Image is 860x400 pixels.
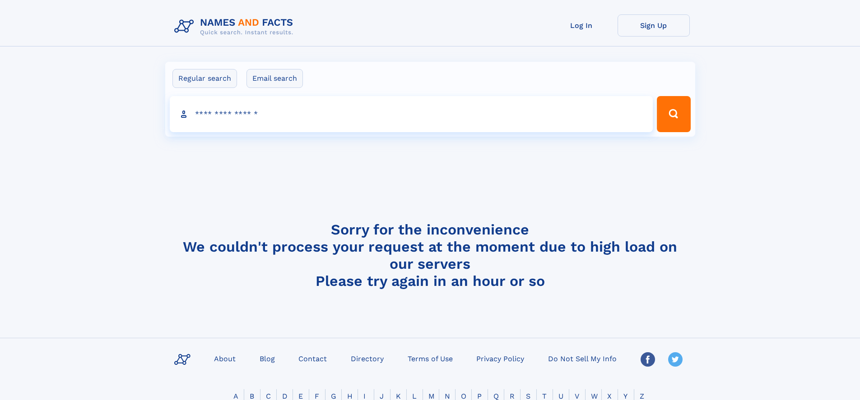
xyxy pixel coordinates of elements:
a: About [210,352,239,365]
img: Facebook [641,352,655,367]
a: Sign Up [618,14,690,37]
img: Logo Names and Facts [171,14,301,39]
input: search input [170,96,653,132]
a: Log In [545,14,618,37]
a: Privacy Policy [473,352,528,365]
a: Blog [256,352,279,365]
label: Email search [246,69,303,88]
label: Regular search [172,69,237,88]
a: Contact [295,352,330,365]
button: Search Button [657,96,690,132]
a: Terms of Use [404,352,456,365]
img: Twitter [668,352,683,367]
a: Do Not Sell My Info [544,352,620,365]
a: Directory [347,352,387,365]
h4: Sorry for the inconvenience We couldn't process your request at the moment due to high load on ou... [171,221,690,290]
